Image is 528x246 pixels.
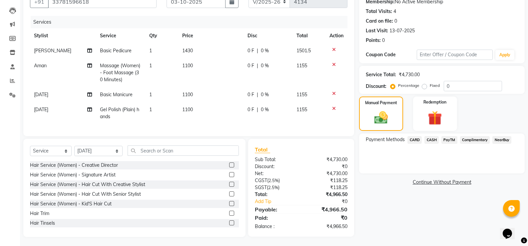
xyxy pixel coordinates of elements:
[310,198,352,205] div: ₹0
[255,184,267,190] span: SGST
[30,28,96,43] th: Stylist
[34,48,71,54] span: [PERSON_NAME]
[250,198,310,205] a: Add Tip
[366,37,381,44] div: Points:
[244,28,293,43] th: Disc
[423,99,446,105] label: Redemption
[301,214,352,222] div: ₹0
[366,27,388,34] div: Last Visit:
[255,177,267,183] span: CGST
[366,8,392,15] div: Total Visits:
[149,63,152,69] span: 1
[149,48,152,54] span: 1
[366,71,396,78] div: Service Total:
[248,106,254,113] span: 0 F
[149,92,152,98] span: 1
[301,156,352,163] div: ₹4,730.00
[30,181,145,188] div: Hair Service (Women) - Hair Cut With Creative Stylist
[301,170,352,177] div: ₹4,730.00
[250,184,301,191] div: ( )
[182,107,193,113] span: 1100
[393,8,396,15] div: 4
[370,110,392,125] img: _cash.svg
[325,28,347,43] th: Action
[394,18,397,25] div: 0
[255,146,270,153] span: Total
[149,107,152,113] span: 1
[250,214,301,222] div: Paid:
[182,63,193,69] span: 1100
[500,219,521,239] iframe: chat widget
[100,92,133,98] span: Basic Manicure
[30,210,49,217] div: Hair Trim
[441,136,457,144] span: PayTM
[31,16,352,28] div: Services
[100,48,132,54] span: Basic Pedicure
[365,100,397,106] label: Manual Payment
[178,28,244,43] th: Price
[145,28,178,43] th: Qty
[250,177,301,184] div: ( )
[495,50,514,60] button: Apply
[100,63,140,83] span: Massage (Women) - Foot Massage (30 Minutes)
[257,62,258,69] span: |
[261,106,269,113] span: 0 %
[30,220,55,227] div: Hair Tinsels
[257,91,258,98] span: |
[292,28,325,43] th: Total
[182,92,193,98] span: 1100
[100,107,139,120] span: Gel Polish (Plain) hands
[301,191,352,198] div: ₹4,966.50
[250,223,301,230] div: Balance :
[248,47,254,54] span: 0 F
[366,18,393,25] div: Card on file:
[250,156,301,163] div: Sub Total:
[30,171,116,178] div: Hair Service (Women) - Signature Artist
[30,162,118,169] div: Hair Service (Women) - Creative Director
[182,48,193,54] span: 1430
[366,83,386,90] div: Discount:
[424,136,439,144] span: CASH
[417,50,493,60] input: Enter Offer / Coupon Code
[30,191,141,198] div: Hair Service (Women) - Hair Cut With Senior Stylist
[423,109,446,127] img: _gift.svg
[248,91,254,98] span: 0 F
[30,200,112,207] div: Hair Service (Women) - Kid'S Hair Cut
[360,179,523,186] a: Continue Without Payment
[460,136,490,144] span: Complimentary
[128,145,239,156] input: Search or Scan
[366,51,416,58] div: Coupon Code
[430,83,440,89] label: Fixed
[250,205,301,213] div: Payable:
[261,91,269,98] span: 0 %
[366,136,405,143] span: Payment Methods
[382,37,385,44] div: 0
[407,136,422,144] span: CARD
[250,170,301,177] div: Net:
[250,163,301,170] div: Discount:
[268,185,278,190] span: 2.5%
[296,63,307,69] span: 1155
[296,48,311,54] span: 1501.5
[301,184,352,191] div: ₹118.25
[248,62,254,69] span: 0 F
[261,47,269,54] span: 0 %
[296,107,307,113] span: 1155
[399,71,420,78] div: ₹4,730.00
[268,178,278,183] span: 2.5%
[296,92,307,98] span: 1155
[301,177,352,184] div: ₹118.25
[34,92,48,98] span: [DATE]
[96,28,145,43] th: Service
[398,83,419,89] label: Percentage
[34,63,47,69] span: Aman
[257,106,258,113] span: |
[492,136,511,144] span: NearBuy
[301,205,352,213] div: ₹4,966.50
[261,62,269,69] span: 0 %
[34,107,48,113] span: [DATE]
[389,27,415,34] div: 13-07-2025
[301,163,352,170] div: ₹0
[257,47,258,54] span: |
[250,191,301,198] div: Total:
